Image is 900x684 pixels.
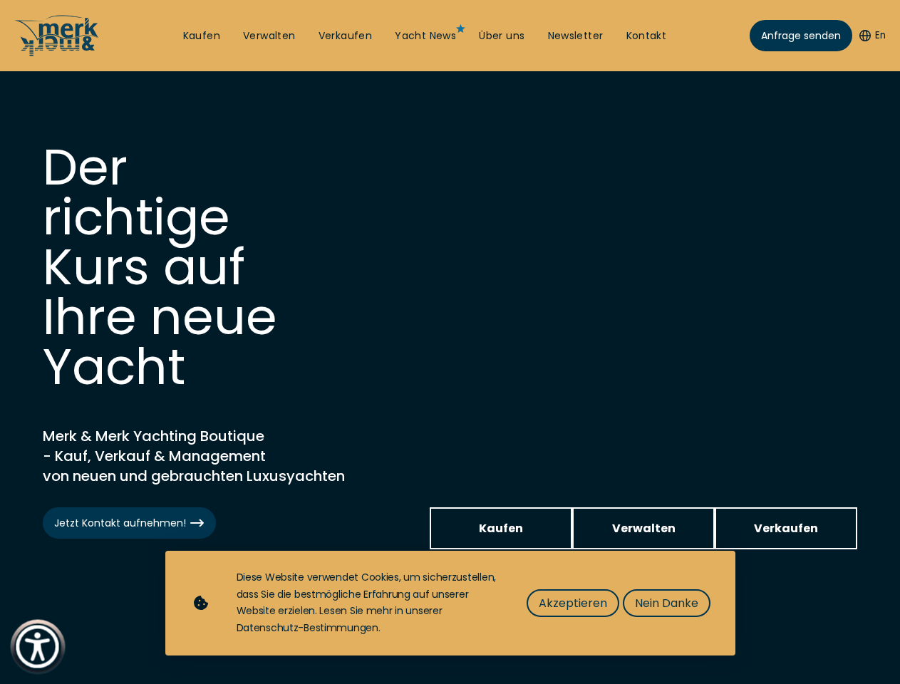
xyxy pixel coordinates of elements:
h1: Der richtige Kurs auf Ihre neue Yacht [43,142,328,392]
span: Nein Danke [635,594,698,612]
a: Kaufen [183,29,220,43]
a: Verwalten [572,507,715,549]
a: Verkaufen [319,29,373,43]
a: Anfrage senden [750,20,852,51]
a: Über uns [479,29,524,43]
span: Kaufen [479,519,523,537]
button: Show Accessibility Preferences [12,621,63,673]
span: Jetzt Kontakt aufnehmen! [54,516,205,531]
a: Verwalten [243,29,296,43]
span: Verwalten [612,519,676,537]
a: Yacht News [395,29,456,43]
a: Kontakt [626,29,667,43]
a: Jetzt Kontakt aufnehmen! [43,507,216,539]
a: Newsletter [548,29,604,43]
button: En [859,28,886,43]
a: Datenschutz-Bestimmungen [237,621,378,635]
button: Nein Danke [623,589,710,617]
a: Verkaufen [715,507,857,549]
a: Kaufen [430,507,572,549]
span: Akzeptieren [539,594,607,612]
h2: Merk & Merk Yachting Boutique - Kauf, Verkauf & Management von neuen und gebrauchten Luxusyachten [43,426,399,486]
div: Diese Website verwendet Cookies, um sicherzustellen, dass Sie die bestmögliche Erfahrung auf unse... [237,569,498,637]
button: Akzeptieren [527,589,619,617]
span: Anfrage senden [761,28,841,43]
span: Verkaufen [754,519,818,537]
